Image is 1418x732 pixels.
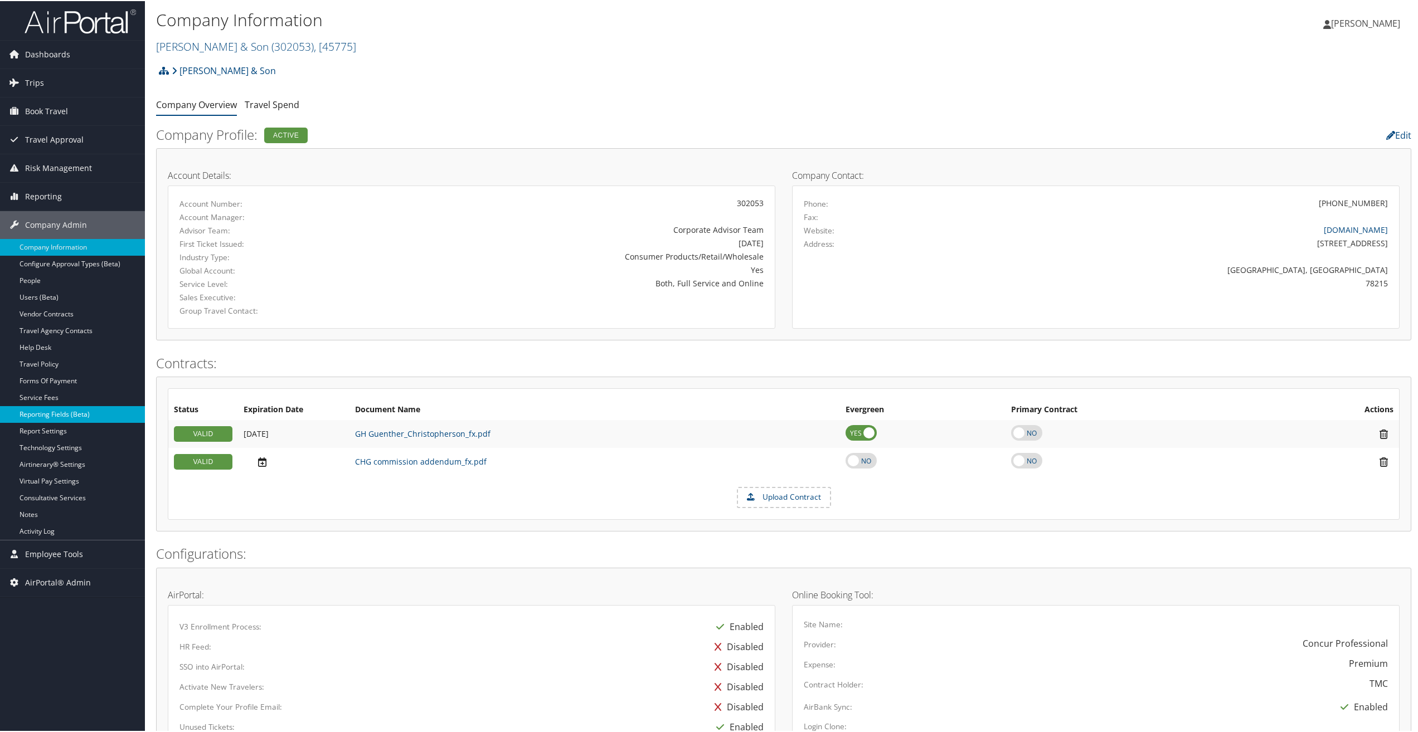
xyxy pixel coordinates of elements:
label: Fax: [804,211,818,222]
label: SSO into AirPortal: [179,660,245,671]
label: Contract Holder: [804,678,863,689]
label: Phone: [804,197,828,208]
h4: Account Details: [168,170,775,179]
div: Corporate Advisor Team [380,223,764,235]
label: Provider: [804,638,836,649]
label: AirBank Sync: [804,700,852,711]
div: Enabled [711,616,764,636]
label: Advisor Team: [179,224,363,235]
div: Yes [380,263,764,275]
span: Risk Management [25,153,92,181]
div: 78215 [954,276,1388,288]
div: Add/Edit Date [244,455,344,467]
span: Book Travel [25,96,68,124]
label: Account Number: [179,197,363,208]
div: [PHONE_NUMBER] [1319,196,1388,208]
div: Both, Full Service and Online [380,276,764,288]
label: HR Feed: [179,640,211,651]
label: Website: [804,224,834,235]
label: Complete Your Profile Email: [179,700,282,711]
label: Industry Type: [179,251,363,262]
span: Company Admin [25,210,87,238]
div: Premium [1349,656,1388,669]
div: Consumer Products/Retail/Wholesale [380,250,764,261]
a: Company Overview [156,97,237,110]
th: Expiration Date [238,399,349,419]
label: Service Level: [179,277,363,289]
label: Expense: [804,658,836,669]
div: Active [264,126,308,142]
a: [PERSON_NAME] [1323,6,1411,39]
label: Site Name: [804,618,843,629]
label: Address: [804,237,834,248]
div: [DATE] [380,236,764,248]
a: Edit [1386,128,1411,140]
a: Travel Spend [245,97,299,110]
div: VALID [174,425,232,441]
div: 302053 [380,196,764,208]
div: Disabled [709,656,764,676]
span: AirPortal® Admin [25,568,91,596]
div: VALID [174,453,232,469]
h2: Company Profile: [156,124,987,143]
label: Login Clone: [804,720,847,731]
span: Employee Tools [25,539,83,567]
a: [DOMAIN_NAME] [1324,223,1388,234]
label: Group Travel Contact: [179,304,363,315]
i: Remove Contract [1374,427,1393,439]
label: Activate New Travelers: [179,680,264,691]
span: [PERSON_NAME] [1331,16,1400,28]
span: Reporting [25,182,62,209]
span: ( 302053 ) [271,38,314,53]
span: Trips [25,68,44,96]
a: GH Guenther_Christopherson_fx.pdf [355,427,491,438]
label: Sales Executive: [179,291,363,302]
th: Document Name [349,399,840,419]
label: V3 Enrollment Process: [179,620,261,631]
th: Evergreen [840,399,1006,419]
th: Status [168,399,238,419]
img: airportal-logo.png [25,7,136,33]
label: Account Manager: [179,211,363,222]
h4: AirPortal: [168,589,775,598]
div: Disabled [709,696,764,716]
div: Disabled [709,676,764,696]
div: Add/Edit Date [244,428,344,438]
h2: Configurations: [156,543,1411,562]
span: [DATE] [244,427,269,438]
th: Primary Contract [1006,399,1265,419]
h4: Company Contact: [792,170,1400,179]
label: First Ticket Issued: [179,237,363,248]
a: CHG commission addendum_fx.pdf [355,455,487,466]
span: Dashboards [25,40,70,67]
div: [GEOGRAPHIC_DATA], [GEOGRAPHIC_DATA] [954,263,1388,275]
div: Disabled [709,636,764,656]
label: Global Account: [179,264,363,275]
h2: Contracts: [156,353,1411,372]
a: [PERSON_NAME] & Son [172,58,276,81]
span: Travel Approval [25,125,84,153]
th: Actions [1265,399,1399,419]
div: Concur Professional [1303,636,1388,649]
div: TMC [1370,676,1388,689]
div: Enabled [1335,696,1388,716]
i: Remove Contract [1374,455,1393,467]
h4: Online Booking Tool: [792,589,1400,598]
label: Upload Contract [738,487,830,506]
h1: Company Information [156,7,993,31]
a: [PERSON_NAME] & Son [156,38,356,53]
span: , [ 45775 ] [314,38,356,53]
label: Unused Tickets: [179,720,235,731]
div: [STREET_ADDRESS] [954,236,1388,248]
